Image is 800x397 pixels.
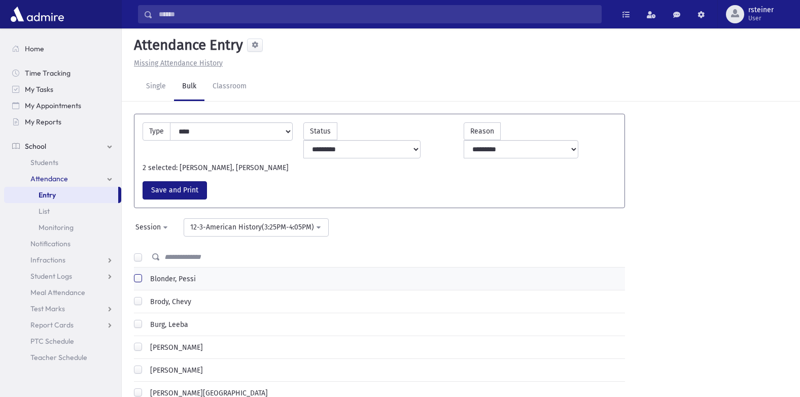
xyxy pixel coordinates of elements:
[204,73,255,101] a: Classroom
[748,14,774,22] span: User
[4,65,121,81] a: Time Tracking
[4,333,121,349] a: PTC Schedule
[25,44,44,53] span: Home
[4,81,121,97] a: My Tasks
[146,274,196,284] label: Blonder, Pessi
[129,218,176,237] button: Session
[4,187,118,203] a: Entry
[4,41,121,57] a: Home
[143,122,170,141] label: Type
[146,296,191,307] label: Brody, Chevy
[303,122,337,140] label: Status
[25,85,53,94] span: My Tasks
[184,218,329,237] button: 12-3-American History(3:25PM-4:05PM)
[4,138,121,154] a: School
[4,284,121,301] a: Meal Attendance
[4,203,121,219] a: List
[190,222,314,233] div: 12-3-American History(3:25PM-4:05PM)
[153,5,601,23] input: Search
[25,69,71,78] span: Time Tracking
[4,114,121,130] a: My Reports
[4,252,121,268] a: Infractions
[146,365,203,376] label: [PERSON_NAME]
[30,158,58,167] span: Students
[8,4,66,24] img: AdmirePro
[4,236,121,252] a: Notifications
[134,59,223,68] u: Missing Attendance History
[4,268,121,284] a: Student Logs
[4,154,121,171] a: Students
[4,349,121,366] a: Teacher Schedule
[748,6,774,14] span: rsteiner
[130,59,223,68] a: Missing Attendance History
[146,319,188,330] label: Burg, Leeba
[4,301,121,317] a: Test Marks
[30,239,71,248] span: Notifications
[25,117,61,126] span: My Reports
[39,223,74,232] span: Monitoring
[30,337,74,346] span: PTC Schedule
[174,73,204,101] a: Bulk
[39,207,50,216] span: List
[25,142,46,151] span: School
[4,317,121,333] a: Report Cards
[30,304,65,313] span: Test Marks
[146,342,203,353] label: [PERSON_NAME]
[30,255,65,264] span: Infractions
[143,181,207,200] button: Save and Print
[464,122,501,140] label: Reason
[25,101,81,110] span: My Appointments
[138,73,174,101] a: Single
[30,272,72,281] span: Student Logs
[130,37,243,54] h5: Attendance Entry
[30,288,85,297] span: Meal Attendance
[4,219,121,236] a: Monitoring
[30,320,74,329] span: Report Cards
[137,162,621,173] div: 2 selected: [PERSON_NAME], [PERSON_NAME]
[135,222,161,233] div: Session
[30,174,68,183] span: Attendance
[39,190,56,200] span: Entry
[30,353,87,362] span: Teacher Schedule
[4,97,121,114] a: My Appointments
[4,171,121,187] a: Attendance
